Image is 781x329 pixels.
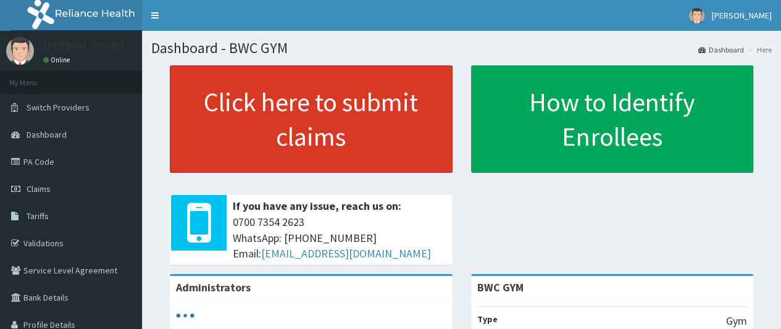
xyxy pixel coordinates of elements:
a: [EMAIL_ADDRESS][DOMAIN_NAME] [261,246,431,260]
li: Here [745,44,772,55]
a: Online [43,56,73,64]
svg: audio-loading [176,306,194,325]
a: How to Identify Enrollees [471,65,754,173]
span: [PERSON_NAME] [712,10,772,21]
strong: BWC GYM [477,280,524,294]
p: [PERSON_NAME] [43,40,124,51]
img: User Image [6,37,34,65]
b: Administrators [176,280,251,294]
img: User Image [689,8,704,23]
span: Dashboard [27,129,67,140]
b: If you have any issue, reach us on: [233,199,401,213]
a: Dashboard [698,44,744,55]
b: Type [477,314,498,325]
p: Gym [726,313,747,329]
a: Click here to submit claims [170,65,453,173]
h1: Dashboard - BWC GYM [151,40,772,56]
span: Claims [27,183,51,194]
span: 0700 7354 2623 WhatsApp: [PHONE_NUMBER] Email: [233,214,446,262]
span: Switch Providers [27,102,90,113]
span: Tariffs [27,210,49,222]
